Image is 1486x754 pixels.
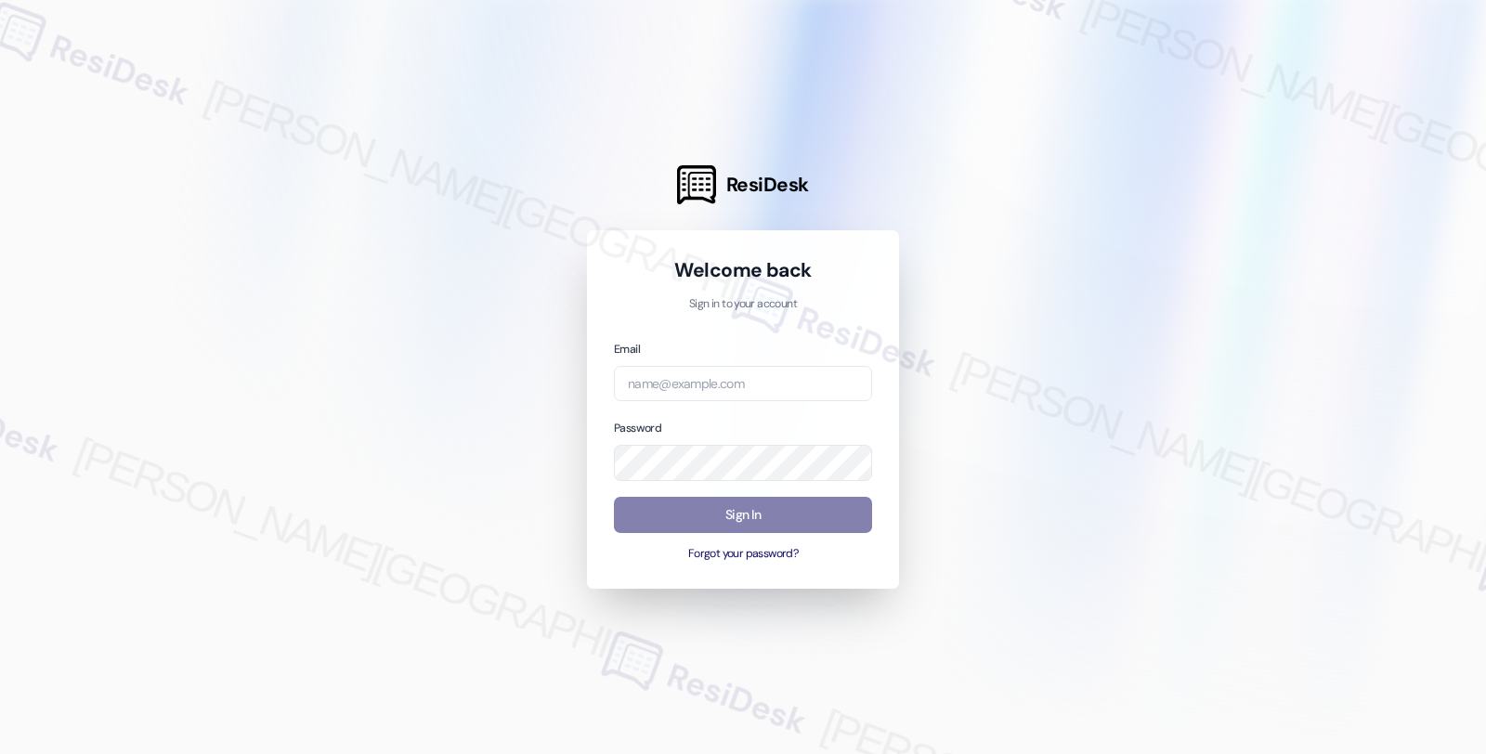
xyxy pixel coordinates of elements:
[726,172,809,198] span: ResiDesk
[614,546,872,563] button: Forgot your password?
[614,421,661,435] label: Password
[614,366,872,402] input: name@example.com
[614,497,872,533] button: Sign In
[677,165,716,204] img: ResiDesk Logo
[614,296,872,313] p: Sign in to your account
[614,257,872,283] h1: Welcome back
[614,342,640,357] label: Email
